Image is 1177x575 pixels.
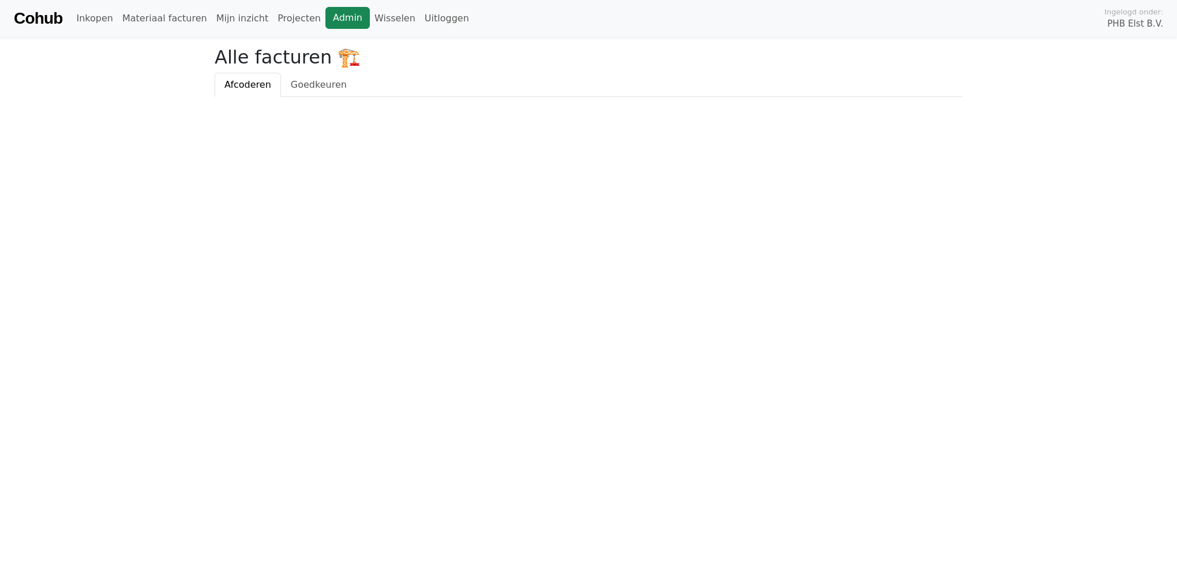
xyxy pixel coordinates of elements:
[118,7,212,30] a: Materiaal facturen
[212,7,273,30] a: Mijn inzicht
[273,7,325,30] a: Projecten
[420,7,474,30] a: Uitloggen
[215,73,281,97] a: Afcoderen
[291,79,347,90] span: Goedkeuren
[215,46,962,68] h2: Alle facturen 🏗️
[1107,17,1163,31] span: PHB Elst B.V.
[281,73,357,97] a: Goedkeuren
[72,7,117,30] a: Inkopen
[14,5,62,32] a: Cohub
[370,7,420,30] a: Wisselen
[325,7,370,29] a: Admin
[1104,6,1163,17] span: Ingelogd onder:
[224,79,271,90] span: Afcoderen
